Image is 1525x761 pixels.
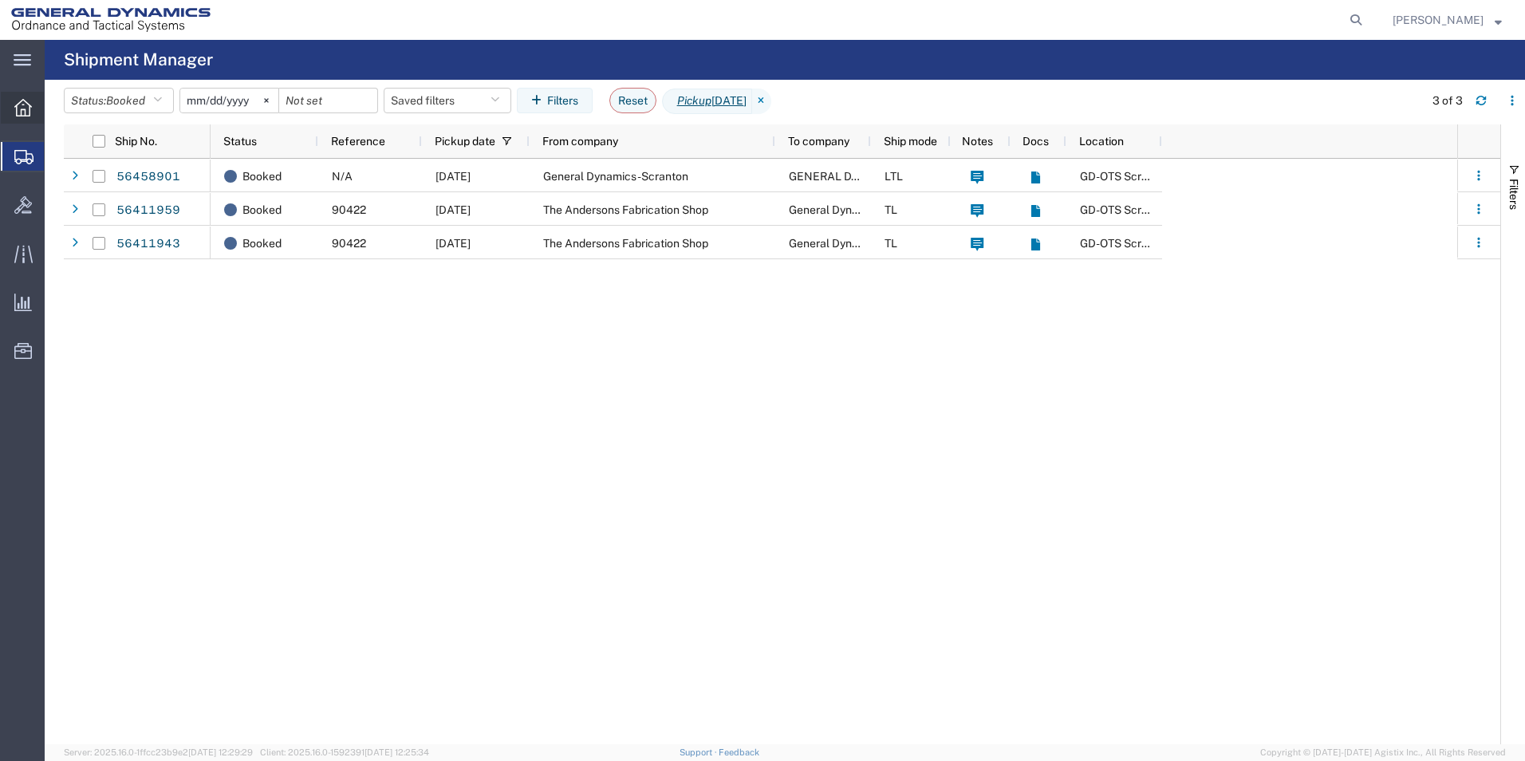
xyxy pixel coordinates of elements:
button: Filters [517,88,593,113]
span: TL [885,237,897,250]
span: GD-OTS Scranton [1080,203,1171,216]
span: Server: 2025.16.0-1ffcc23b9e2 [64,747,253,757]
span: To company [788,135,849,148]
span: Location [1079,135,1124,148]
button: Status:Booked [64,88,174,113]
span: Client: 2025.16.0-1592391 [260,747,429,757]
span: General Dynamics - OTS [789,203,909,216]
span: GD-OTS Scranton [1080,170,1171,183]
input: Not set [279,89,377,112]
span: Booked [242,193,282,227]
i: Pickup [677,93,711,109]
span: Booked [106,94,145,107]
span: LTL [885,170,903,183]
span: Pickup 08/11/2025 [662,89,752,114]
span: Booked [242,227,282,260]
span: The Andersons Fabrication Shop [543,203,708,216]
button: [PERSON_NAME] [1392,10,1503,30]
h4: Shipment Manager [64,40,213,80]
span: GENERAL DYNAMICS- HANOVER [789,170,1022,183]
span: 90422 [332,203,366,216]
span: General Dynamics - OTS [789,237,909,250]
span: Booked [242,160,282,193]
a: 56458901 [116,164,181,190]
span: Filters [1507,179,1520,210]
span: Ship No. [115,135,157,148]
span: 08/11/2025 [435,237,471,250]
span: Pickup date [435,135,495,148]
span: [DATE] 12:25:34 [365,747,429,757]
a: 56411943 [116,231,181,257]
span: Ship mode [884,135,937,148]
a: Feedback [719,747,759,757]
span: General Dynamics-Scranton [543,170,688,183]
span: The Andersons Fabrication Shop [543,237,708,250]
span: 08/11/2025 [435,203,471,216]
img: logo [11,8,211,32]
a: Support [680,747,719,757]
span: Copyright © [DATE]-[DATE] Agistix Inc., All Rights Reserved [1260,746,1506,759]
span: Reference [331,135,385,148]
span: [DATE] 12:29:29 [188,747,253,757]
span: From company [542,135,618,148]
a: 56411959 [116,198,181,223]
span: Notes [962,135,993,148]
span: N/A [332,170,353,183]
button: Reset [609,88,656,113]
span: TL [885,203,897,216]
button: Saved filters [384,88,511,113]
span: 90422 [332,237,366,250]
span: Docs [1023,135,1049,148]
span: Status [223,135,257,148]
span: 08/11/2025 [435,170,471,183]
input: Not set [180,89,278,112]
span: GD-OTS Scranton [1080,237,1171,250]
div: 3 of 3 [1432,93,1463,109]
span: Britney Atkins [1393,11,1484,29]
